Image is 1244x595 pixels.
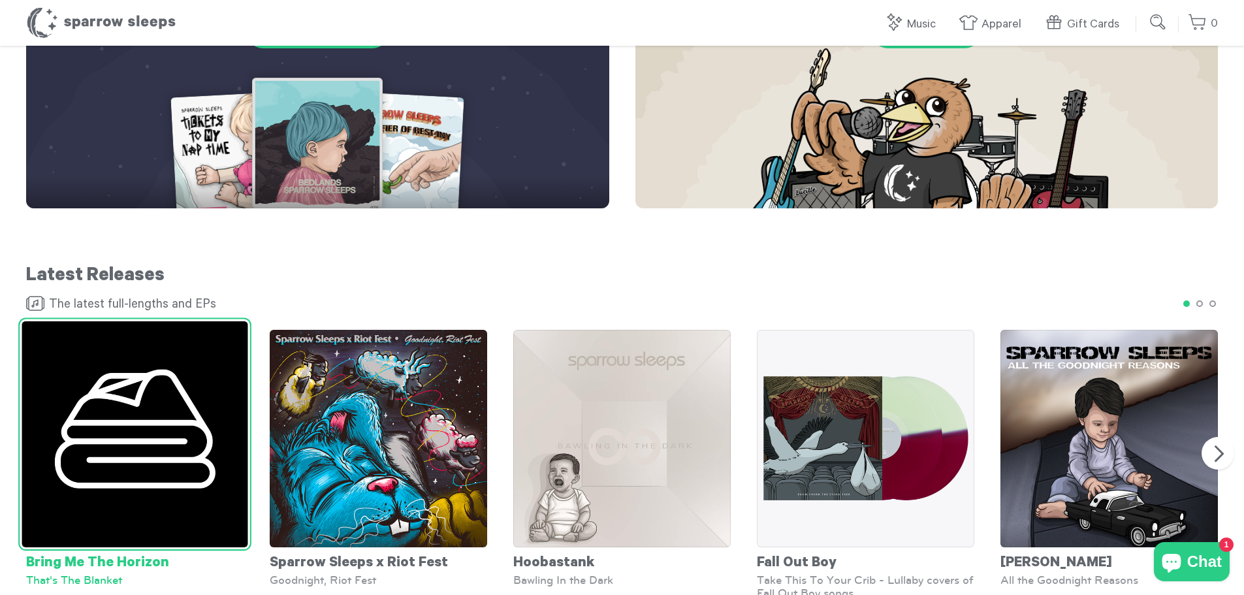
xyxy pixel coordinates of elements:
a: Sparrow Sleeps x Riot Fest Goodnight, Riot Fest [270,330,487,587]
a: Music [884,10,942,39]
div: Goodnight, Riot Fest [270,573,487,587]
h4: The latest full-lengths and EPs [26,296,1218,315]
a: Gift Cards [1044,10,1126,39]
inbox-online-store-chat: Shopify online store chat [1150,542,1234,585]
div: All the Goodnight Reasons [1000,573,1218,587]
a: [PERSON_NAME] All the Goodnight Reasons [1000,330,1218,587]
img: Nickelback-AllTheGoodnightReasons-Cover_1_grande.png [1000,330,1218,547]
a: 0 [1188,10,1218,38]
div: Fall Out Boy [757,547,974,573]
button: 1 of 3 [1179,296,1192,309]
a: Bring Me The Horizon That's The Blanket [26,330,244,587]
img: Hoobastank_-_Bawling_In_The_Dark_-_Cover_3000x3000_c6cbc220-6762-4f53-8157-d43f2a1c9256_grande.jpg [513,330,731,547]
img: BringMeTheHorizon-That_sTheBlanket-Cover_grande.png [22,321,247,547]
img: SS_FUTST_SSEXCLUSIVE_6d2c3e95-2d39-4810-a4f6-2e3a860c2b91_grande.png [757,330,974,547]
input: Submit [1145,9,1172,35]
div: [PERSON_NAME] [1000,547,1218,573]
div: Bring Me The Horizon [26,547,244,573]
div: Bawling In the Dark [513,573,731,587]
a: Hoobastank Bawling In the Dark [513,330,731,587]
button: 2 of 3 [1192,296,1205,309]
button: 3 of 3 [1205,296,1218,309]
a: Apparel [959,10,1028,39]
div: Hoobastank [513,547,731,573]
div: That's The Blanket [26,573,244,587]
img: RiotFestCover2025_f0c3ff46-2987-413d-b2a7-3322b85762af_grande.jpg [270,330,487,547]
div: Sparrow Sleeps x Riot Fest [270,547,487,573]
button: Next [1202,437,1234,470]
h2: Latest Releases [26,265,1218,289]
h1: Sparrow Sleeps [26,7,176,39]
